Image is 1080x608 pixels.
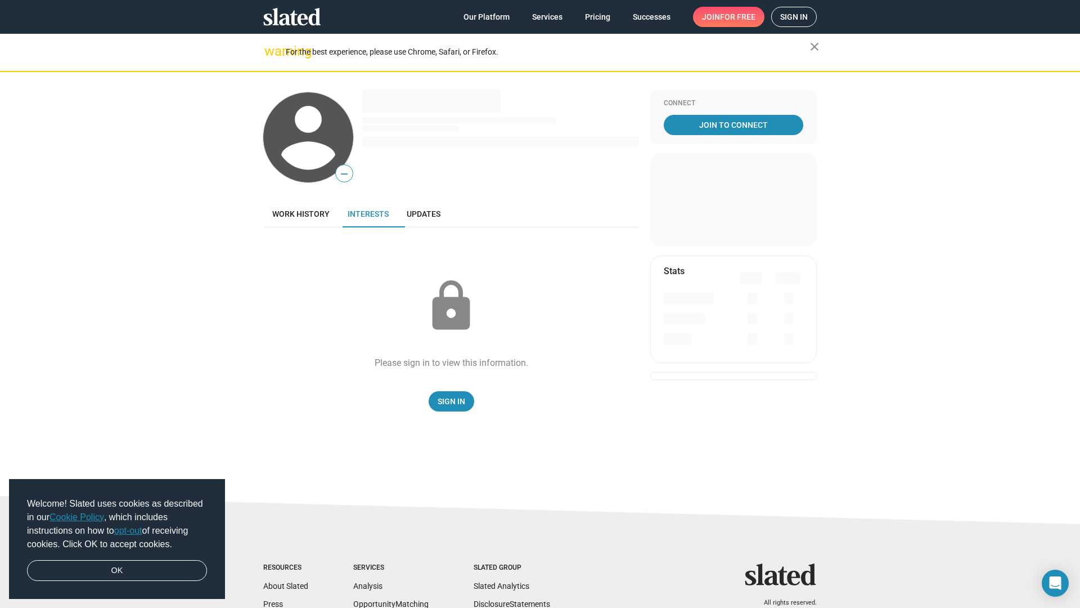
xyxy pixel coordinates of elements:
div: Open Intercom Messenger [1042,570,1069,597]
a: Cookie Policy [49,512,104,522]
div: For the best experience, please use Chrome, Safari, or Firefox. [286,44,810,60]
span: for free [720,7,755,27]
a: Our Platform [454,7,519,27]
mat-icon: close [808,40,821,53]
a: Services [523,7,571,27]
a: opt-out [114,526,142,535]
a: About Slated [263,582,308,591]
span: Interests [348,209,389,218]
span: Pricing [585,7,610,27]
div: Services [353,564,429,573]
span: Services [532,7,562,27]
div: Resources [263,564,308,573]
div: cookieconsent [9,479,225,600]
mat-icon: warning [264,44,278,58]
a: Joinfor free [693,7,764,27]
span: Successes [633,7,670,27]
span: Sign in [780,7,808,26]
div: Connect [664,99,803,108]
span: Welcome! Slated uses cookies as described in our , which includes instructions on how to of recei... [27,497,207,551]
mat-card-title: Stats [664,265,685,277]
span: — [336,167,353,181]
span: Join [702,7,755,27]
a: Successes [624,7,679,27]
span: Updates [407,209,440,218]
span: Join To Connect [666,115,801,135]
a: Slated Analytics [474,582,529,591]
span: Sign In [438,391,465,412]
a: Sign in [771,7,817,27]
a: dismiss cookie message [27,560,207,582]
a: Work history [263,200,339,227]
div: Slated Group [474,564,550,573]
a: Sign In [429,391,474,412]
span: Our Platform [463,7,510,27]
a: Pricing [576,7,619,27]
a: Analysis [353,582,382,591]
mat-icon: lock [423,278,479,334]
span: Work history [272,209,330,218]
div: Please sign in to view this information. [375,357,528,369]
a: Updates [398,200,449,227]
a: Join To Connect [664,115,803,135]
a: Interests [339,200,398,227]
